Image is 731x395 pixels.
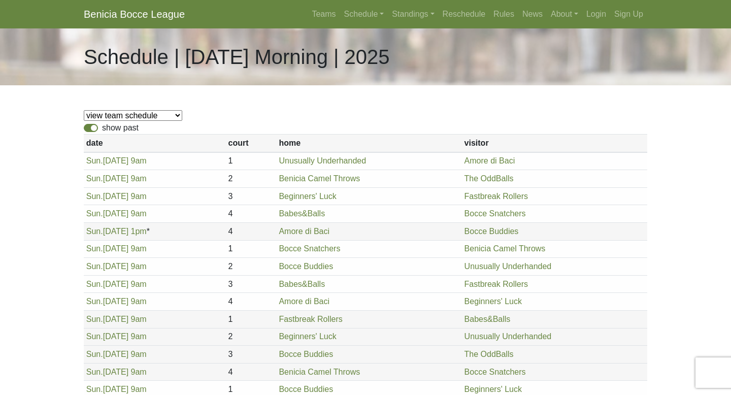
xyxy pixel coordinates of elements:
span: Sun. [86,174,103,183]
a: Beginners' Luck [464,297,522,306]
a: Benicia Bocce League [84,4,185,24]
a: Bocce Snatchers [279,244,340,253]
span: Sun. [86,209,103,218]
a: Sun.[DATE] 9am [86,156,147,165]
td: 2 [226,328,277,346]
span: Sun. [86,350,103,358]
td: 3 [226,275,277,293]
span: Sun. [86,368,103,376]
a: Reschedule [439,4,490,24]
a: Unusually Underhanded [464,332,552,341]
a: Amore di Baci [279,227,329,236]
span: Sun. [86,244,103,253]
td: 2 [226,258,277,276]
a: Beginners' Luck [279,332,336,341]
a: Standings [388,4,438,24]
a: Rules [489,4,518,24]
a: The OddBalls [464,350,514,358]
span: Sun. [86,280,103,288]
a: News [518,4,547,24]
td: 1 [226,152,277,170]
a: Unusually Underhanded [464,262,552,271]
span: Sun. [86,262,103,271]
a: The OddBalls [464,174,514,183]
td: 4 [226,293,277,311]
span: Sun. [86,156,103,165]
a: Sun.[DATE] 9am [86,280,147,288]
a: Benicia Camel Throws [279,174,360,183]
td: 1 [226,240,277,258]
a: Fastbreak Rollers [279,315,342,323]
a: Beginners' Luck [279,192,336,201]
a: Sun.[DATE] 9am [86,385,147,393]
a: Unusually Underhanded [279,156,366,165]
a: Fastbreak Rollers [464,280,528,288]
span: Sun. [86,192,103,201]
td: 4 [226,205,277,223]
td: 3 [226,346,277,364]
span: Sun. [86,332,103,341]
a: Bocce Buddies [464,227,519,236]
a: Amore di Baci [464,156,515,165]
td: 4 [226,222,277,240]
a: Sun.[DATE] 9am [86,262,147,271]
label: show past [102,122,139,134]
a: Babes&Balls [279,280,325,288]
a: Bocce Snatchers [464,368,526,376]
td: 3 [226,187,277,205]
th: court [226,135,277,152]
span: Sun. [86,297,103,306]
a: Sun.[DATE] 9am [86,209,147,218]
a: Schedule [340,4,388,24]
a: Sun.[DATE] 9am [86,350,147,358]
a: Bocce Buddies [279,350,333,358]
a: Sun.[DATE] 9am [86,174,147,183]
td: 1 [226,310,277,328]
a: Fastbreak Rollers [464,192,528,201]
h1: Schedule | [DATE] Morning | 2025 [84,45,390,69]
a: Sun.[DATE] 9am [86,192,147,201]
a: Sun.[DATE] 9am [86,297,147,306]
a: Benicia Camel Throws [279,368,360,376]
a: Benicia Camel Throws [464,244,546,253]
a: Babes&Balls [464,315,511,323]
a: Sun.[DATE] 9am [86,315,147,323]
a: Sun.[DATE] 9am [86,332,147,341]
a: Login [582,4,610,24]
a: Amore di Baci [279,297,329,306]
span: Sun. [86,227,103,236]
td: 2 [226,170,277,188]
a: Babes&Balls [279,209,325,218]
a: Bocce Buddies [279,385,333,393]
a: Sun.[DATE] 9am [86,244,147,253]
th: date [84,135,226,152]
a: Sun.[DATE] 9am [86,368,147,376]
a: Sun.[DATE] 1pm [86,227,147,236]
span: Sun. [86,315,103,323]
td: 4 [226,363,277,381]
a: Teams [308,4,340,24]
a: Sign Up [610,4,647,24]
a: Bocce Buddies [279,262,333,271]
th: home [277,135,462,152]
th: visitor [462,135,647,152]
span: Sun. [86,385,103,393]
a: Bocce Snatchers [464,209,526,218]
a: About [547,4,582,24]
a: Beginners' Luck [464,385,522,393]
